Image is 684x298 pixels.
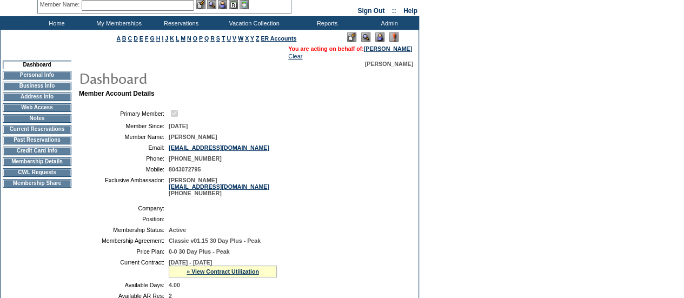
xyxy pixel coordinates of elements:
[149,16,211,30] td: Reservations
[83,155,164,162] td: Phone:
[78,67,295,89] img: pgTtlDashboard.gif
[176,35,179,42] a: L
[403,7,417,15] a: Help
[87,16,149,30] td: My Memberships
[288,53,302,59] a: Clear
[210,35,215,42] a: R
[3,92,71,101] td: Address Info
[3,82,71,90] td: Business Info
[3,136,71,144] td: Past Reservations
[3,61,71,69] td: Dashboard
[3,114,71,123] td: Notes
[222,35,225,42] a: T
[204,35,209,42] a: Q
[169,248,230,255] span: 0-0 30 Day Plus - Peak
[83,123,164,129] td: Member Since:
[83,248,164,255] td: Price Plan:
[122,35,127,42] a: B
[227,35,231,42] a: U
[145,35,149,42] a: F
[169,177,269,196] span: [PERSON_NAME] [PHONE_NUMBER]
[83,205,164,211] td: Company:
[3,168,71,177] td: CWL Requests
[128,35,132,42] a: C
[392,7,396,15] span: ::
[83,108,164,118] td: Primary Member:
[79,90,155,97] b: Member Account Details
[187,35,191,42] a: N
[211,16,295,30] td: Vacation Collection
[250,35,254,42] a: Y
[169,155,222,162] span: [PHONE_NUMBER]
[347,32,356,42] img: Edit Mode
[365,61,413,67] span: [PERSON_NAME]
[83,237,164,244] td: Membership Agreement:
[375,32,384,42] img: Impersonate
[83,259,164,277] td: Current Contract:
[364,45,412,52] a: [PERSON_NAME]
[83,134,164,140] td: Member Name:
[83,216,164,222] td: Position:
[256,35,260,42] a: Z
[170,35,174,42] a: K
[169,144,269,151] a: [EMAIL_ADDRESS][DOMAIN_NAME]
[187,268,259,275] a: » View Contract Utilization
[193,35,197,42] a: O
[3,147,71,155] td: Credit Card Info
[295,16,357,30] td: Reports
[150,35,154,42] a: G
[169,259,212,266] span: [DATE] - [DATE]
[83,227,164,233] td: Membership Status:
[117,35,121,42] a: A
[169,123,188,129] span: [DATE]
[3,179,71,188] td: Membership Share
[216,35,220,42] a: S
[162,35,163,42] a: I
[261,35,296,42] a: ER Accounts
[169,166,201,173] span: 8043072795
[199,35,203,42] a: P
[169,227,186,233] span: Active
[357,16,419,30] td: Admin
[389,32,399,42] img: Log Concern/Member Elevation
[181,35,185,42] a: M
[169,237,261,244] span: Classic v01.15 30 Day Plus - Peak
[169,183,269,190] a: [EMAIL_ADDRESS][DOMAIN_NAME]
[357,7,384,15] a: Sign Out
[3,157,71,166] td: Membership Details
[288,45,412,52] span: You are acting on behalf of:
[165,35,168,42] a: J
[169,282,180,288] span: 4.00
[3,125,71,134] td: Current Reservations
[140,35,143,42] a: E
[134,35,138,42] a: D
[169,134,217,140] span: [PERSON_NAME]
[83,144,164,151] td: Email:
[245,35,249,42] a: X
[238,35,243,42] a: W
[24,16,87,30] td: Home
[156,35,161,42] a: H
[3,103,71,112] td: Web Access
[233,35,236,42] a: V
[83,177,164,196] td: Exclusive Ambassador:
[83,166,164,173] td: Mobile:
[361,32,370,42] img: View Mode
[83,282,164,288] td: Available Days:
[3,71,71,80] td: Personal Info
